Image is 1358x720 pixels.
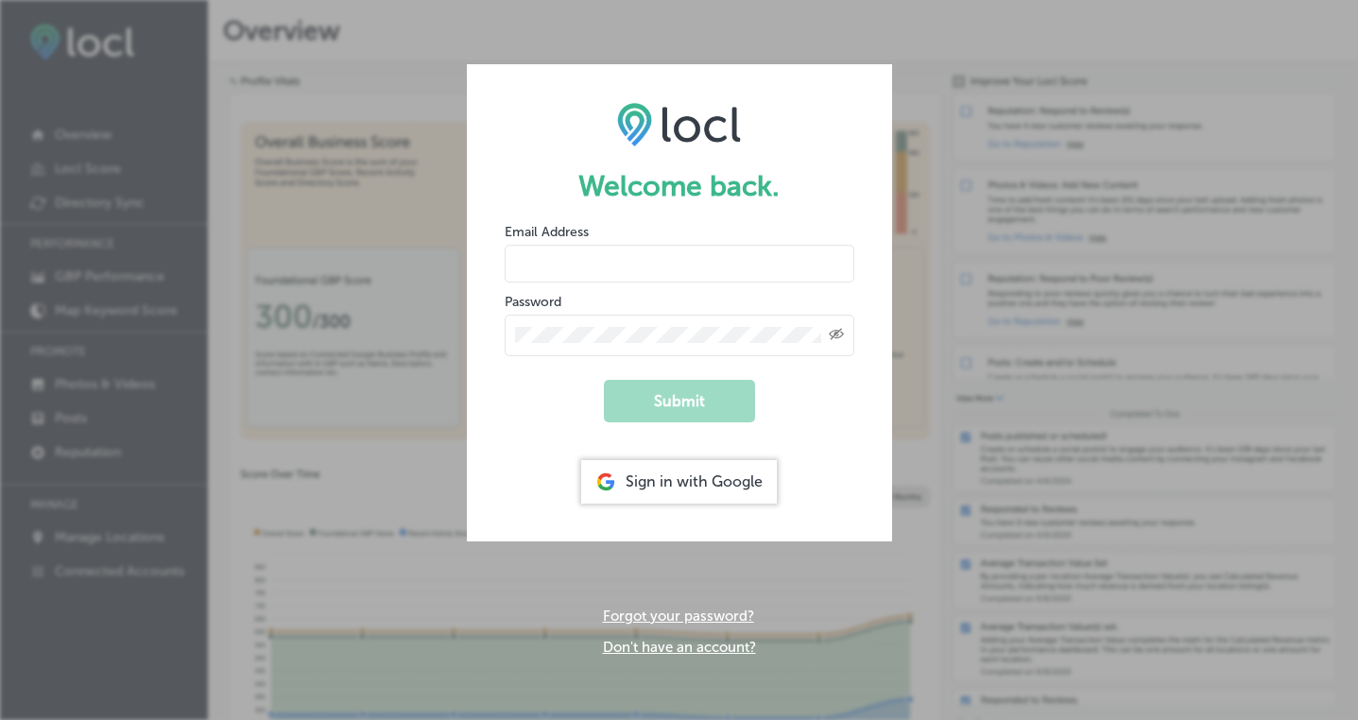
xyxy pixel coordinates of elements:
h1: Welcome back. [505,169,854,203]
div: Sign in with Google [581,460,777,504]
span: Toggle password visibility [829,327,844,344]
label: Email Address [505,224,589,240]
label: Password [505,294,561,310]
img: LOCL logo [617,102,741,146]
a: Don't have an account? [603,639,756,656]
a: Forgot your password? [603,608,754,625]
button: Submit [604,380,755,422]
